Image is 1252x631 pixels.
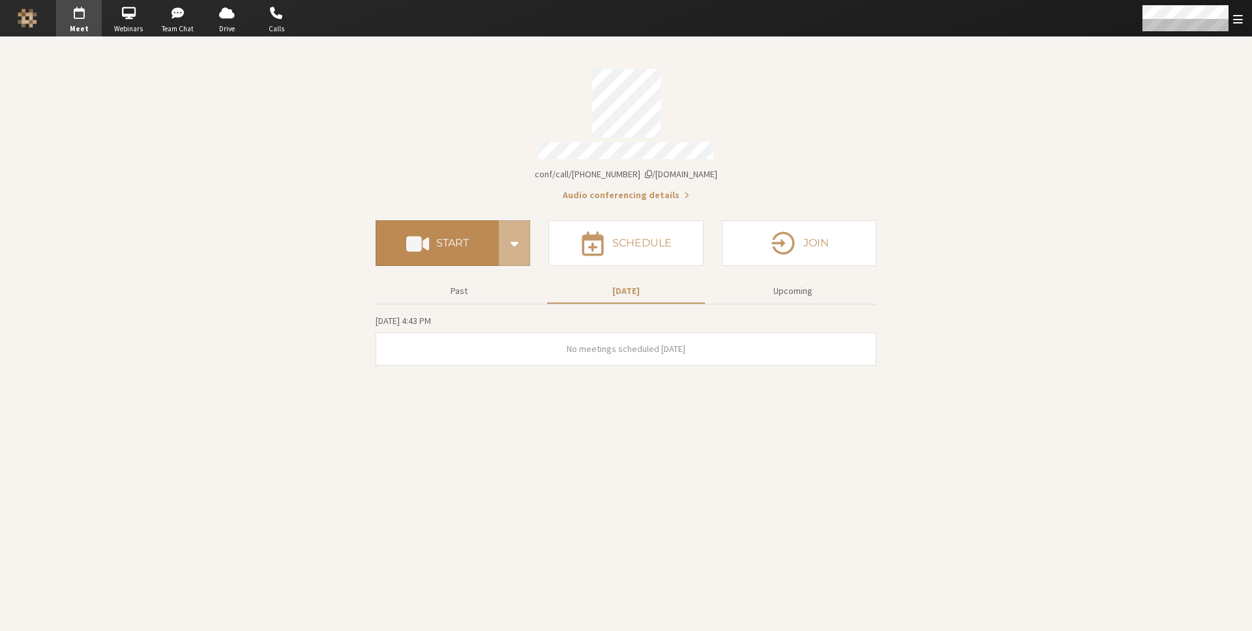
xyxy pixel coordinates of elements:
[106,23,151,35] span: Webinars
[1219,597,1242,622] iframe: Chat
[376,314,876,366] section: Today's Meetings
[567,343,685,355] span: No meetings scheduled [DATE]
[254,23,299,35] span: Calls
[563,188,689,202] button: Audio conferencing details
[204,23,250,35] span: Drive
[155,23,201,35] span: Team Chat
[18,8,37,28] img: Iotum
[803,238,829,248] h4: Join
[376,220,499,266] button: Start
[535,168,717,180] span: Copy my meeting room link
[499,220,530,266] div: Start conference options
[380,280,538,302] button: Past
[548,220,703,266] button: Schedule
[547,280,705,302] button: [DATE]
[714,280,872,302] button: Upcoming
[535,168,717,181] button: Copy my meeting room linkCopy my meeting room link
[376,315,431,327] span: [DATE] 4:43 PM
[722,220,876,266] button: Join
[376,60,876,202] section: Account details
[436,238,469,248] h4: Start
[612,238,672,248] h4: Schedule
[56,23,102,35] span: Meet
